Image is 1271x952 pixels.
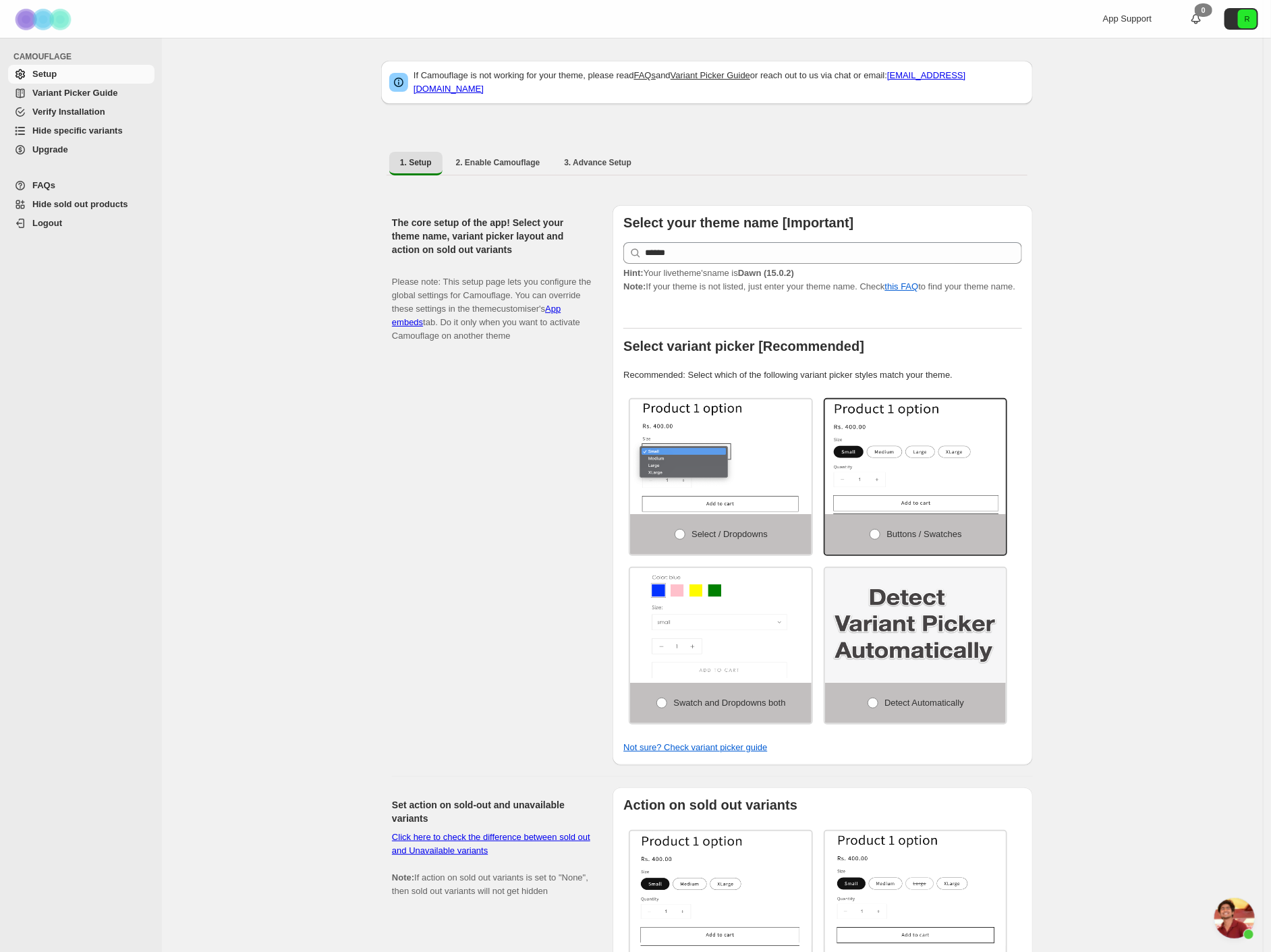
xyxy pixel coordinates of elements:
[392,216,591,256] h2: The core setup of the app! Select your theme name, variant picker layout and action on sold out v...
[8,84,154,103] a: Variant Picker Guide
[392,798,591,825] h2: Set action on sold-out and unavailable variants
[32,88,117,98] span: Variant Picker Guide
[13,51,155,62] span: CAMOUFLAGE
[623,797,797,812] b: Action on sold out variants
[623,267,1022,293] p: If your theme is not listed, just enter your theme name. Check to find your theme name.
[623,268,644,278] strong: Hint:
[623,742,767,752] a: Not sure? Check variant picker guide
[634,70,656,80] a: FAQs
[884,698,964,708] span: Detect Automatically
[11,1,78,38] img: Camouflage
[886,529,961,539] span: Buttons / Swatches
[8,140,154,159] a: Upgrade
[32,144,68,155] span: Upgrade
[623,339,864,354] b: Select variant picker [Recommended]
[392,872,414,883] b: Note:
[8,195,154,214] a: Hide sold out products
[630,399,812,514] img: Select / Dropdowns
[32,218,62,228] span: Logout
[8,176,154,195] a: FAQs
[1103,13,1152,24] span: App Support
[8,214,154,233] a: Logout
[392,832,590,896] span: If action on sold out variants is set to "None", then sold out variants will not get hidden
[400,157,432,168] span: 1. Setup
[885,281,919,291] a: this FAQ
[623,368,1022,382] p: Recommended: Select which of the following variant picker styles match your theme.
[392,832,590,856] a: Click here to check the difference between sold out and Unavailable variants
[691,529,768,539] span: Select / Dropdowns
[1214,898,1255,939] div: Chat öffnen
[392,262,591,343] p: Please note: This setup page lets you configure the global settings for Camouflage. You can overr...
[825,568,1007,683] img: Detect Automatically
[456,157,540,168] span: 2. Enable Camouflage
[414,69,1025,96] p: If Camouflage is not working for your theme, please read and or reach out to us via chat or email:
[8,65,154,84] a: Setup
[1195,3,1212,17] div: 0
[8,103,154,121] a: Verify Installation
[630,831,812,946] img: Hide
[673,698,785,708] span: Swatch and Dropdowns both
[1224,8,1258,30] button: Avatar with initials R
[623,281,646,291] strong: Note:
[32,125,123,136] span: Hide specific variants
[1189,12,1203,26] a: 0
[825,399,1007,514] img: Buttons / Swatches
[623,215,853,230] b: Select your theme name [Important]
[32,199,128,209] span: Hide sold out products
[1245,15,1250,23] text: R
[630,568,812,683] img: Swatch and Dropdowns both
[32,69,57,79] span: Setup
[564,157,631,168] span: 3. Advance Setup
[32,107,105,117] span: Verify Installation
[671,70,750,80] a: Variant Picker Guide
[623,268,794,278] span: Your live theme's name is
[8,121,154,140] a: Hide specific variants
[825,831,1007,946] img: Strike-through
[1238,9,1257,28] span: Avatar with initials R
[738,268,794,278] strong: Dawn (15.0.2)
[32,180,55,190] span: FAQs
